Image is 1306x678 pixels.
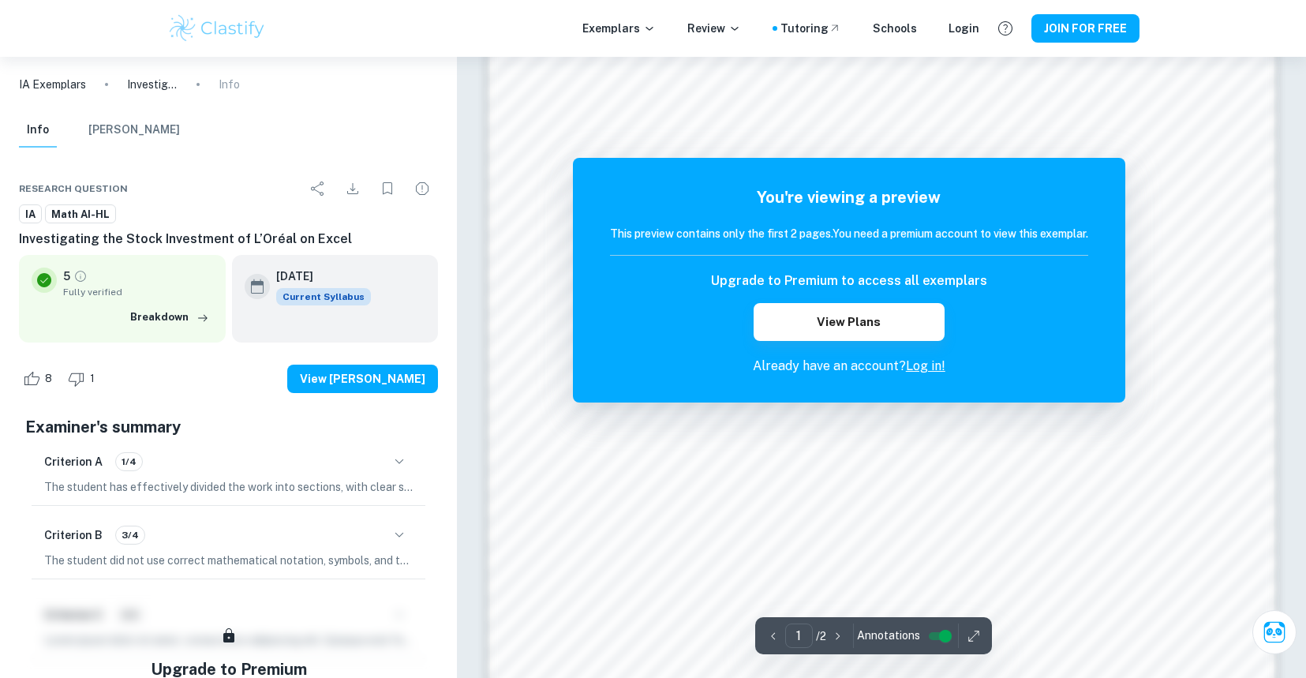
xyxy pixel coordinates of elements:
[88,113,180,148] button: [PERSON_NAME]
[73,269,88,283] a: Grade fully verified
[19,182,128,196] span: Research question
[610,357,1088,376] p: Already have an account?
[816,627,826,645] p: / 2
[219,76,240,93] p: Info
[276,288,371,305] span: Current Syllabus
[81,371,103,387] span: 1
[687,20,741,37] p: Review
[44,526,103,544] h6: Criterion B
[754,303,945,341] button: View Plans
[857,627,920,644] span: Annotations
[63,268,70,285] p: 5
[873,20,917,37] a: Schools
[1031,14,1139,43] button: JOIN FOR FREE
[610,185,1088,209] h5: You're viewing a preview
[992,15,1019,42] button: Help and Feedback
[116,528,144,542] span: 3/4
[44,478,413,496] p: The student has effectively divided the work into sections, with clear subdivisions in the body o...
[19,76,86,93] a: IA Exemplars
[1252,610,1297,654] button: Ask Clai
[116,455,142,469] span: 1/4
[19,204,42,224] a: IA
[372,173,403,204] div: Bookmark
[36,371,61,387] span: 8
[302,173,334,204] div: Share
[906,358,945,373] a: Log in!
[276,268,358,285] h6: [DATE]
[337,173,369,204] div: Download
[44,552,413,569] p: The student did not use correct mathematical notation, symbols, and terminology consistently and ...
[64,366,103,391] div: Dislike
[126,305,213,329] button: Breakdown
[949,20,979,37] a: Login
[19,230,438,249] h6: Investigating the Stock Investment of L’Oréal on Excel
[780,20,841,37] a: Tutoring
[582,20,656,37] p: Exemplars
[46,207,115,223] span: Math AI-HL
[276,288,371,305] div: This exemplar is based on the current syllabus. Feel free to refer to it for inspiration/ideas wh...
[19,366,61,391] div: Like
[25,415,432,439] h5: Examiner's summary
[127,76,178,93] p: Investigating the Stock Investment of L’Oréal on Excel
[44,453,103,470] h6: Criterion A
[63,285,213,299] span: Fully verified
[167,13,268,44] img: Clastify logo
[20,207,41,223] span: IA
[45,204,116,224] a: Math AI-HL
[610,225,1088,242] h6: This preview contains only the first 2 pages. You need a premium account to view this exemplar.
[19,113,57,148] button: Info
[711,272,987,290] h6: Upgrade to Premium to access all exemplars
[287,365,438,393] button: View [PERSON_NAME]
[406,173,438,204] div: Report issue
